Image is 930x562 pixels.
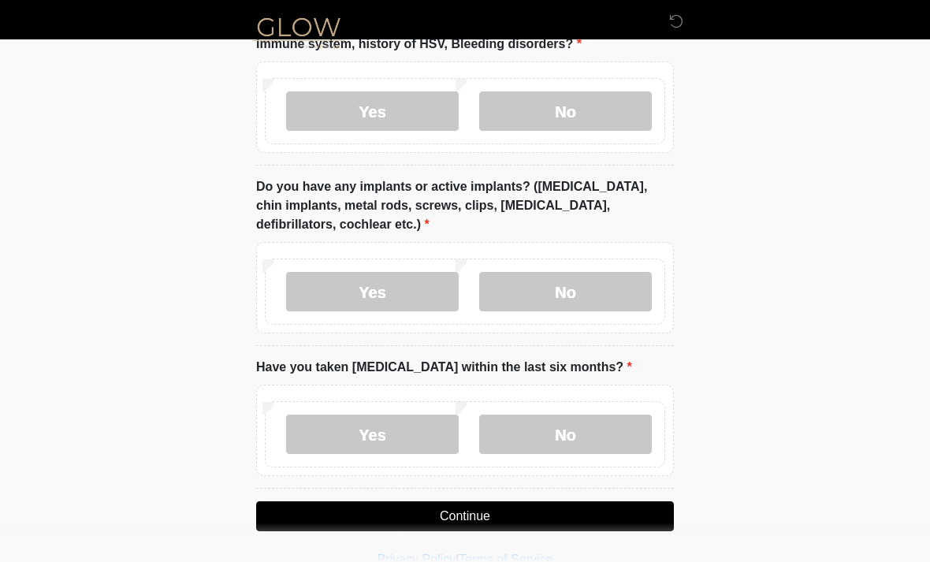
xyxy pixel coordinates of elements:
label: Do you have any implants or active implants? ([MEDICAL_DATA], chin implants, metal rods, screws, ... [256,177,674,234]
img: Glow Medical Spa Logo [240,12,357,52]
button: Continue [256,501,674,531]
label: Have you taken [MEDICAL_DATA] within the last six months? [256,358,632,377]
label: Yes [286,272,459,311]
label: Yes [286,91,459,131]
label: No [479,91,652,131]
label: No [479,415,652,454]
label: No [479,272,652,311]
label: Yes [286,415,459,454]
